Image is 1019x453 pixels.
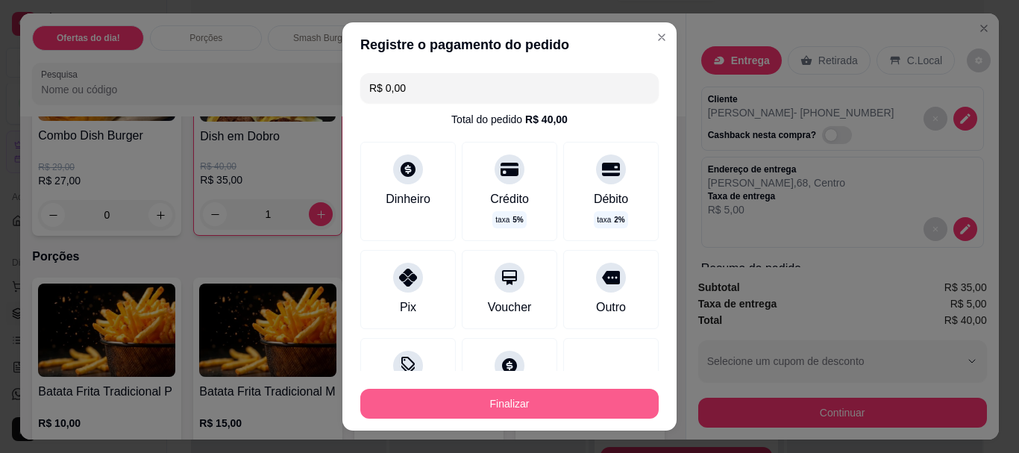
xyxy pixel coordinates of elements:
span: 2 % [614,214,624,225]
span: 5 % [512,214,523,225]
div: Total do pedido [451,112,568,127]
button: Close [650,25,674,49]
input: Ex.: hambúrguer de cordeiro [369,73,650,103]
button: Finalizar [360,389,659,419]
div: Voucher [488,299,532,316]
div: Débito [594,190,628,208]
div: Crédito [490,190,529,208]
div: Outro [596,299,626,316]
header: Registre o pagamento do pedido [342,22,677,67]
div: Pix [400,299,416,316]
p: taxa [597,214,624,225]
div: R$ 40,00 [525,112,568,127]
p: taxa [495,214,523,225]
div: Dinheiro [386,190,430,208]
